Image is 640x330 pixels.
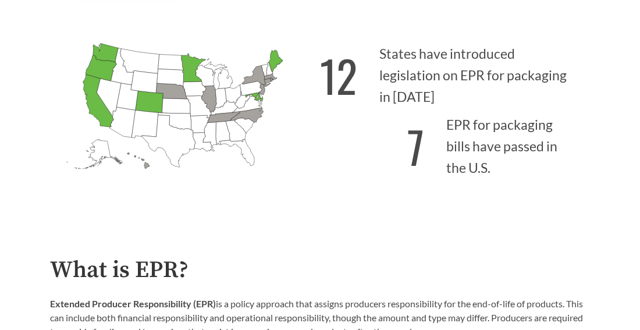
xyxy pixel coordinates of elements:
strong: Extended Producer Responsibility (EPR) [50,298,216,309]
h2: What is EPR? [50,257,590,283]
p: States have introduced legislation on EPR for packaging in [DATE] [320,36,590,108]
strong: 12 [320,43,357,108]
p: EPR for packaging bills have passed in the U.S. [320,108,590,179]
strong: 7 [407,114,424,179]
